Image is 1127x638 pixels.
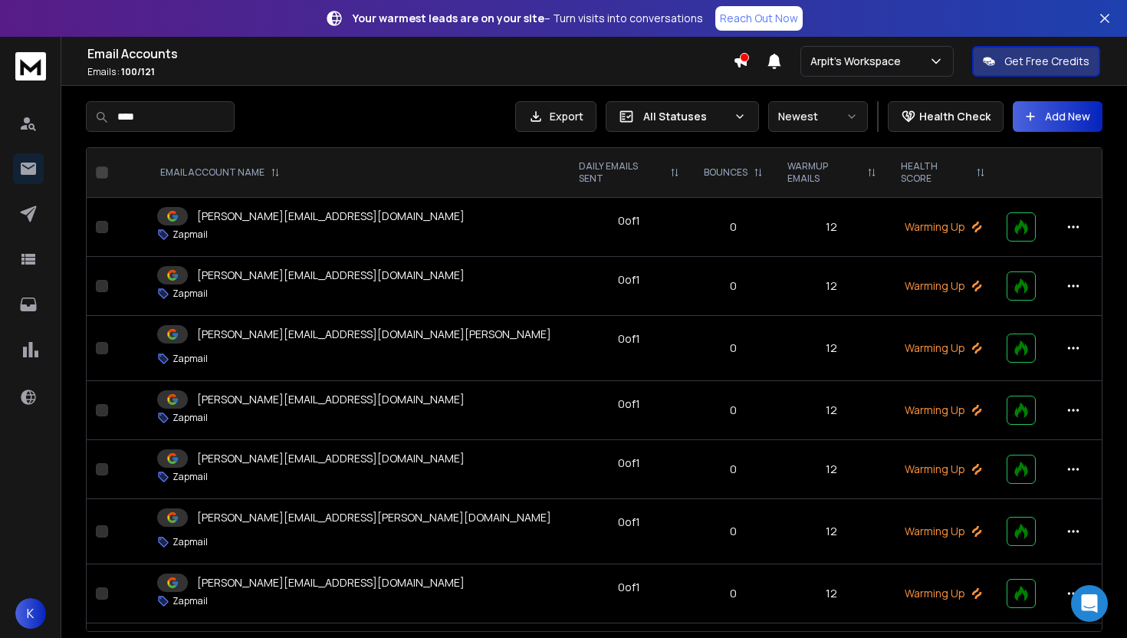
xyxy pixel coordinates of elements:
[643,109,728,124] p: All Statuses
[618,396,640,412] div: 0 of 1
[701,403,766,418] p: 0
[720,11,798,26] p: Reach Out Now
[515,101,596,132] button: Export
[701,278,766,294] p: 0
[172,471,208,483] p: Zapmail
[197,510,551,525] p: [PERSON_NAME][EMAIL_ADDRESS][PERSON_NAME][DOMAIN_NAME]
[919,109,991,124] p: Health Check
[701,524,766,539] p: 0
[197,451,465,466] p: [PERSON_NAME][EMAIL_ADDRESS][DOMAIN_NAME]
[704,166,747,179] p: BOUNCES
[618,331,640,347] div: 0 of 1
[901,160,970,185] p: HEALTH SCORE
[701,219,766,235] p: 0
[775,198,889,257] td: 12
[775,440,889,499] td: 12
[172,288,208,300] p: Zapmail
[15,598,46,629] button: K
[898,219,988,235] p: Warming Up
[197,327,551,342] p: [PERSON_NAME][EMAIL_ADDRESS][DOMAIN_NAME][PERSON_NAME]
[1071,585,1108,622] div: Open Intercom Messenger
[353,11,544,25] strong: Your warmest leads are on your site
[768,101,868,132] button: Newest
[197,209,465,224] p: [PERSON_NAME][EMAIL_ADDRESS][DOMAIN_NAME]
[701,462,766,477] p: 0
[715,6,803,31] a: Reach Out Now
[1013,101,1102,132] button: Add New
[160,166,280,179] div: EMAIL ACCOUNT NAME
[898,278,988,294] p: Warming Up
[898,340,988,356] p: Warming Up
[618,580,640,595] div: 0 of 1
[121,65,155,78] span: 100 / 121
[579,160,664,185] p: DAILY EMAILS SENT
[898,462,988,477] p: Warming Up
[898,403,988,418] p: Warming Up
[172,229,208,241] p: Zapmail
[353,11,703,26] p: – Turn visits into conversations
[618,455,640,471] div: 0 of 1
[172,412,208,424] p: Zapmail
[197,575,465,590] p: [PERSON_NAME][EMAIL_ADDRESS][DOMAIN_NAME]
[1004,54,1089,69] p: Get Free Credits
[775,257,889,316] td: 12
[898,586,988,601] p: Warming Up
[87,66,733,78] p: Emails :
[701,340,766,356] p: 0
[972,46,1100,77] button: Get Free Credits
[888,101,1004,132] button: Health Check
[172,536,208,548] p: Zapmail
[618,515,640,530] div: 0 of 1
[197,392,465,407] p: [PERSON_NAME][EMAIL_ADDRESS][DOMAIN_NAME]
[775,381,889,440] td: 12
[775,564,889,623] td: 12
[787,160,862,185] p: WARMUP EMAILS
[898,524,988,539] p: Warming Up
[618,213,640,229] div: 0 of 1
[775,316,889,381] td: 12
[87,44,733,63] h1: Email Accounts
[701,586,766,601] p: 0
[197,268,465,283] p: [PERSON_NAME][EMAIL_ADDRESS][DOMAIN_NAME]
[618,272,640,288] div: 0 of 1
[172,353,208,365] p: Zapmail
[172,595,208,607] p: Zapmail
[810,54,907,69] p: Arpit's Workspace
[15,52,46,81] img: logo
[775,499,889,564] td: 12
